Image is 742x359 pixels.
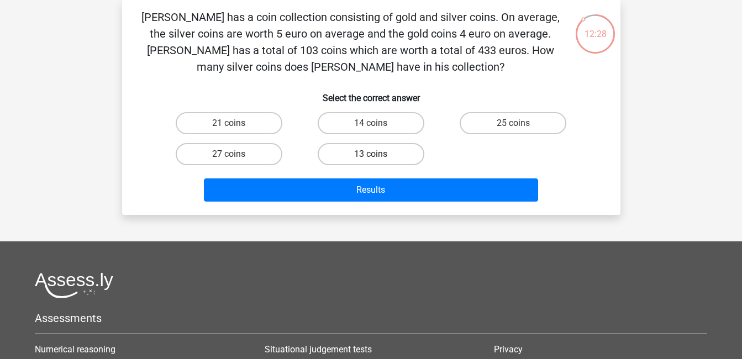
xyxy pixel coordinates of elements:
[318,112,424,134] label: 14 coins
[575,13,616,41] div: 12:28
[265,344,372,355] a: Situational judgement tests
[35,344,115,355] a: Numerical reasoning
[140,9,561,75] p: [PERSON_NAME] has a coin collection consisting of gold and silver coins. On average, the silver c...
[176,143,282,165] label: 27 coins
[318,143,424,165] label: 13 coins
[460,112,566,134] label: 25 coins
[140,84,603,103] h6: Select the correct answer
[494,344,523,355] a: Privacy
[35,272,113,298] img: Assessly logo
[176,112,282,134] label: 21 coins
[204,178,538,202] button: Results
[35,312,707,325] h5: Assessments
